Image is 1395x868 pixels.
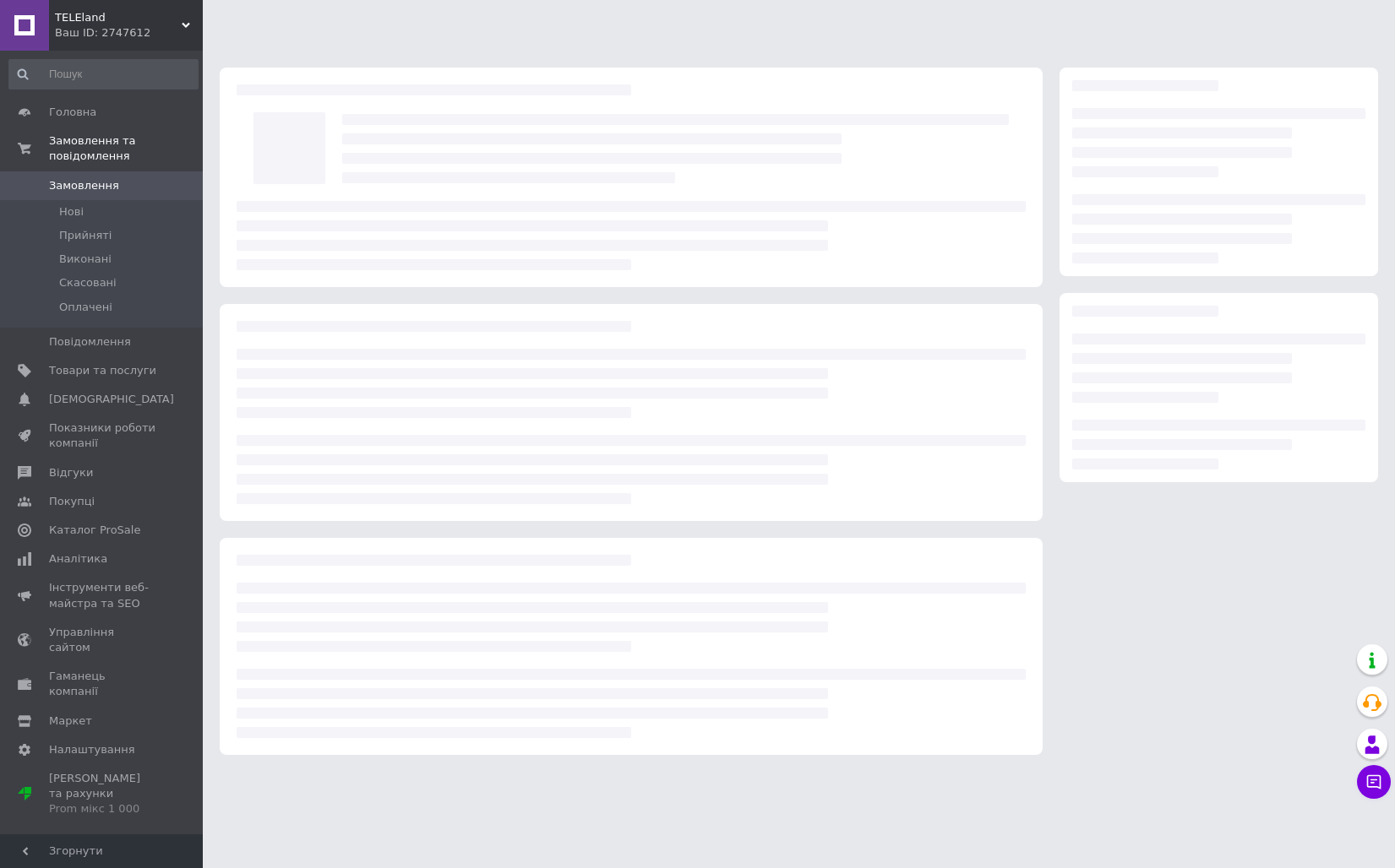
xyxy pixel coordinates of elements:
span: Прийняті [59,228,112,243]
span: Товари та послуги [49,363,156,378]
span: Скасовані [59,275,117,290]
span: [DEMOGRAPHIC_DATA] [49,392,174,407]
span: Покупці [49,494,95,509]
span: Відгуки [49,465,93,480]
span: Нові [59,204,84,220]
div: Ваш ID: 2747612 [55,25,203,41]
span: Оплачені [59,300,112,315]
div: Prom мікс 1 000 [49,801,156,816]
span: Аналітика [49,551,107,567]
span: Гаманець компанії [49,669,156,699]
span: [PERSON_NAME] та рахунки [49,771,156,817]
input: Пошук [8,59,199,90]
span: TELEland [55,10,182,25]
span: Маркет [49,713,92,729]
span: Замовлення [49,178,119,193]
span: Повідомлення [49,334,131,350]
span: Каталог ProSale [49,523,140,538]
span: Показники роботи компанії [49,420,156,451]
span: Замовлення та повідомлення [49,133,203,164]
span: Інструменти веб-майстра та SEO [49,580,156,610]
span: Головна [49,105,96,120]
button: Чат з покупцем [1357,765,1391,799]
span: Управління сайтом [49,625,156,655]
span: Налаштування [49,742,135,757]
span: Виконані [59,252,112,267]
